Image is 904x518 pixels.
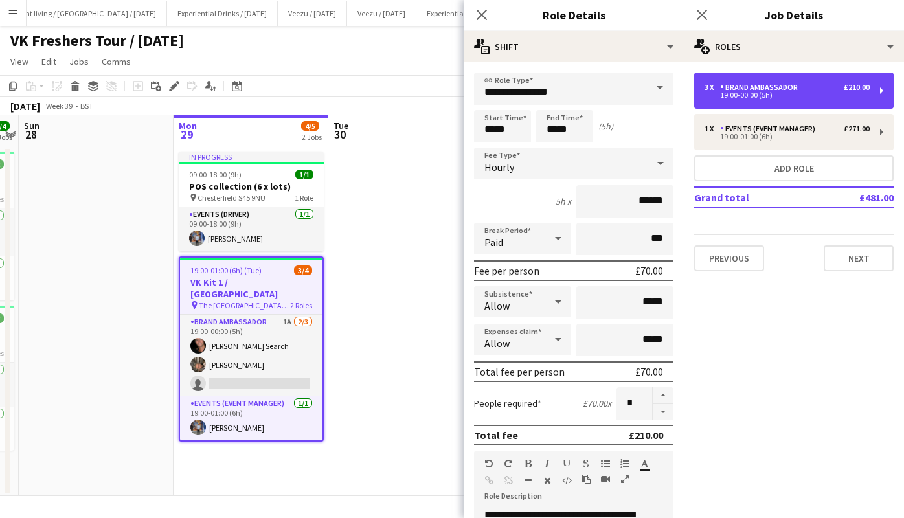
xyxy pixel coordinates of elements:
[295,170,313,179] span: 1/1
[817,187,894,208] td: £481.00
[167,1,278,26] button: Experiential Drinks / [DATE]
[24,120,40,131] span: Sun
[180,315,322,396] app-card-role: Brand Ambassador1A2/319:00-00:00 (5h)[PERSON_NAME] Search[PERSON_NAME]
[598,120,613,132] div: (5h)
[824,245,894,271] button: Next
[179,152,324,251] app-job-card: In progress09:00-18:00 (9h)1/1POS collection (6 x lots) Chesterfield S45 9NU1 RoleEvents (Driver)...
[720,83,803,92] div: Brand Ambassador
[278,1,347,26] button: Veezu / [DATE]
[474,365,565,378] div: Total fee per person
[640,458,649,469] button: Text Color
[684,31,904,62] div: Roles
[484,236,503,249] span: Paid
[720,124,820,133] div: Events (Event Manager)
[705,124,720,133] div: 1 x
[484,299,510,312] span: Allow
[464,6,684,23] h3: Role Details
[41,56,56,67] span: Edit
[635,264,663,277] div: £70.00
[416,1,527,26] button: Experiential Drinks / [DATE]
[36,53,62,70] a: Edit
[504,458,513,469] button: Redo
[179,181,324,192] h3: POS collection (6 x lots)
[177,127,197,142] span: 29
[694,155,894,181] button: Add role
[10,56,28,67] span: View
[302,132,322,142] div: 2 Jobs
[69,56,89,67] span: Jobs
[179,207,324,251] app-card-role: Events (Driver)1/109:00-18:00 (9h)[PERSON_NAME]
[629,429,663,442] div: £210.00
[464,31,684,62] div: Shift
[5,53,34,70] a: View
[190,265,262,275] span: 19:00-01:00 (6h) (Tue)
[10,100,40,113] div: [DATE]
[179,152,324,162] div: In progress
[180,276,322,300] h3: VK Kit 1 / [GEOGRAPHIC_DATA]
[543,458,552,469] button: Italic
[705,92,870,98] div: 19:00-00:00 (5h)
[601,474,610,484] button: Insert video
[43,101,75,111] span: Week 39
[582,474,591,484] button: Paste as plain text
[523,458,532,469] button: Bold
[347,1,416,26] button: Veezu / [DATE]
[844,124,870,133] div: £271.00
[562,475,571,486] button: HTML Code
[199,300,290,310] span: The [GEOGRAPHIC_DATA], [GEOGRAPHIC_DATA]
[474,398,541,409] label: People required
[620,474,629,484] button: Fullscreen
[705,133,870,140] div: 19:00-01:00 (6h)
[474,429,518,442] div: Total fee
[582,458,591,469] button: Strikethrough
[189,170,242,179] span: 09:00-18:00 (9h)
[562,458,571,469] button: Underline
[601,458,610,469] button: Unordered List
[96,53,136,70] a: Comms
[102,56,131,67] span: Comms
[653,387,673,404] button: Increase
[543,475,552,486] button: Clear Formatting
[180,396,322,440] app-card-role: Events (Event Manager)1/119:00-01:00 (6h)[PERSON_NAME]
[10,31,184,51] h1: VK Freshers Tour / [DATE]
[294,265,312,275] span: 3/4
[301,121,319,131] span: 4/5
[684,6,904,23] h3: Job Details
[705,83,720,92] div: 3 x
[694,245,764,271] button: Previous
[484,458,493,469] button: Undo
[295,193,313,203] span: 1 Role
[653,404,673,420] button: Decrease
[179,120,197,131] span: Mon
[290,300,312,310] span: 2 Roles
[474,264,539,277] div: Fee per person
[179,256,324,442] app-job-card: 19:00-01:00 (6h) (Tue)3/4VK Kit 1 / [GEOGRAPHIC_DATA] The [GEOGRAPHIC_DATA], [GEOGRAPHIC_DATA]2 R...
[333,120,348,131] span: Tue
[22,127,40,142] span: 28
[64,53,94,70] a: Jobs
[484,337,510,350] span: Allow
[332,127,348,142] span: 30
[523,475,532,486] button: Horizontal Line
[844,83,870,92] div: £210.00
[694,187,817,208] td: Grand total
[635,365,663,378] div: £70.00
[484,161,514,174] span: Hourly
[80,101,93,111] div: BST
[556,196,571,207] div: 5h x
[620,458,629,469] button: Ordered List
[583,398,611,409] div: £70.00 x
[198,193,266,203] span: Chesterfield S45 9NU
